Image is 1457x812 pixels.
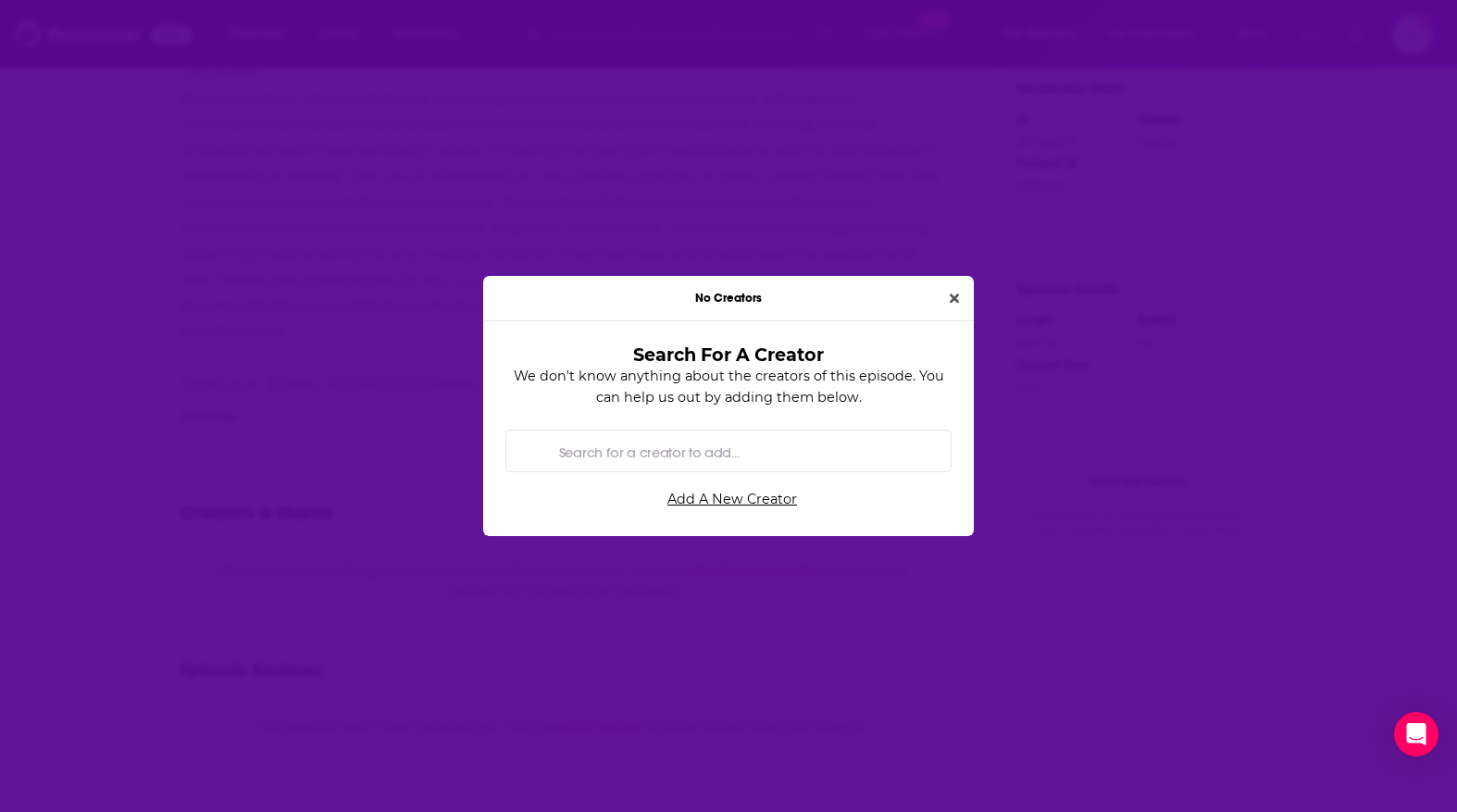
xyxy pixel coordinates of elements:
div: Open Intercom Messenger [1394,712,1438,756]
div: No Creators [483,276,974,321]
a: Add A New Creator [513,483,952,514]
button: Close [942,288,966,309]
p: We don't know anything about the creators of this episode. You can help us out by adding them below. [505,366,952,407]
input: Search for a creator to add... [552,431,936,472]
h3: Search For A Creator [535,344,922,366]
div: Search by entity type [505,430,952,472]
